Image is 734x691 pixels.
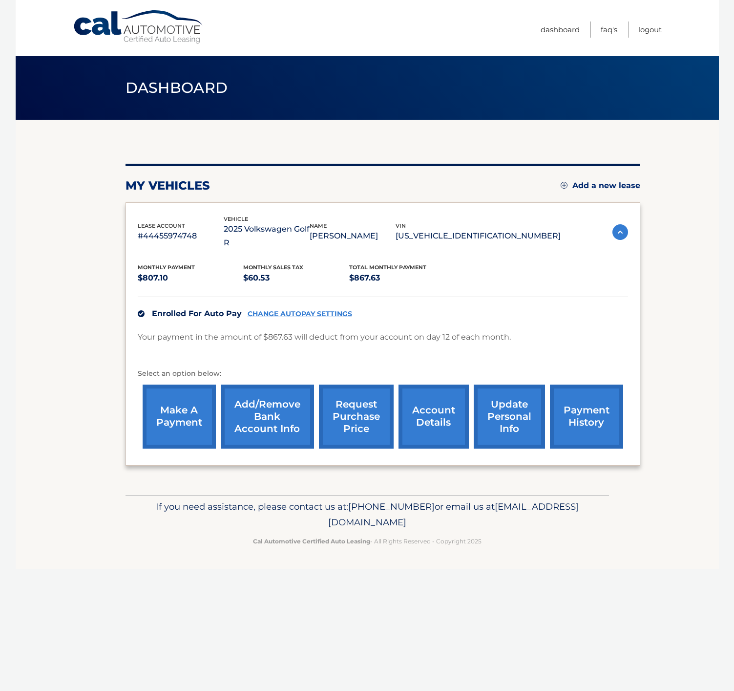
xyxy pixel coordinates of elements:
[550,385,623,449] a: payment history
[253,538,370,545] strong: Cal Automotive Certified Auto Leasing
[348,501,435,512] span: [PHONE_NUMBER]
[561,182,567,189] img: add.svg
[474,385,545,449] a: update personal info
[349,264,426,271] span: Total Monthly Payment
[396,222,406,229] span: vin
[224,222,310,250] p: 2025 Volkswagen Golf R
[319,385,394,449] a: request purchase price
[73,10,205,44] a: Cal Automotive
[138,330,511,344] p: Your payment in the amount of $867.63 will deduct from your account on day 12 of each month.
[310,229,396,243] p: [PERSON_NAME]
[138,310,145,317] img: check.svg
[138,271,244,285] p: $807.10
[138,264,195,271] span: Monthly Payment
[243,271,349,285] p: $60.53
[612,224,628,240] img: accordion-active.svg
[132,536,603,546] p: - All Rights Reserved - Copyright 2025
[132,499,603,530] p: If you need assistance, please contact us at: or email us at
[541,22,580,38] a: Dashboard
[138,222,185,229] span: lease account
[138,368,628,380] p: Select an option below:
[349,271,455,285] p: $867.63
[126,79,228,97] span: Dashboard
[152,309,242,318] span: Enrolled For Auto Pay
[248,310,352,318] a: CHANGE AUTOPAY SETTINGS
[221,385,314,449] a: Add/Remove bank account info
[601,22,617,38] a: FAQ's
[638,22,662,38] a: Logout
[224,216,248,222] span: vehicle
[138,229,224,243] p: #44455974748
[396,229,561,243] p: [US_VEHICLE_IDENTIFICATION_NUMBER]
[398,385,469,449] a: account details
[561,181,640,191] a: Add a new lease
[243,264,303,271] span: Monthly sales Tax
[310,222,327,229] span: name
[126,178,210,193] h2: my vehicles
[143,385,216,449] a: make a payment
